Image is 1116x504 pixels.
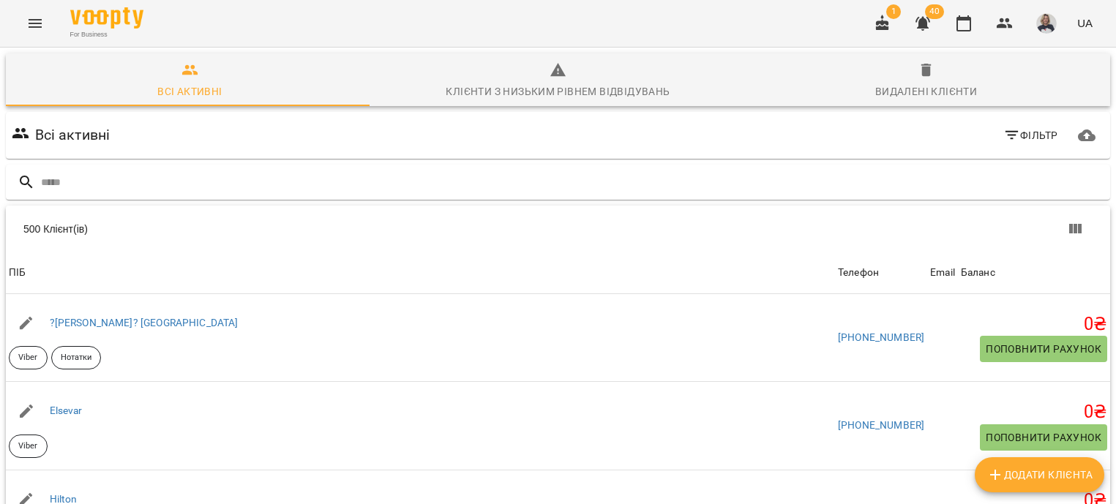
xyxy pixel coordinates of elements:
div: ПІБ [9,264,26,282]
div: Viber [9,435,48,458]
p: Viber [18,440,38,453]
img: 60ff81f660890b5dd62a0e88b2ac9d82.jpg [1036,13,1057,34]
button: Вигляд колонок [1057,211,1093,247]
button: Поповнити рахунок [980,336,1107,362]
button: UA [1071,10,1098,37]
div: Видалені клієнти [875,83,977,100]
button: Фільтр [997,122,1064,148]
span: Поповнити рахунок [986,340,1101,358]
button: Додати клієнта [975,457,1104,492]
div: 500 Клієнт(ів) [23,222,573,236]
a: ?[PERSON_NAME]? [GEOGRAPHIC_DATA] [50,317,239,328]
div: Viber [9,346,48,369]
button: Menu [18,6,53,41]
div: Клієнти з низьким рівнем відвідувань [446,83,670,100]
p: Нотатки [61,352,92,364]
p: Viber [18,352,38,364]
div: Sort [838,264,879,282]
div: Баланс [961,264,995,282]
span: ПІБ [9,264,832,282]
span: Баланс [961,264,1107,282]
span: Поповнити рахунок [986,429,1101,446]
h5: 0 ₴ [961,401,1107,424]
span: 1 [886,4,901,19]
span: Телефон [838,264,924,282]
div: Sort [9,264,26,282]
button: Поповнити рахунок [980,424,1107,451]
div: Телефон [838,264,879,282]
div: Email [930,264,955,282]
span: Фільтр [1003,127,1058,144]
span: Додати клієнта [986,466,1093,484]
h6: Всі активні [35,124,111,146]
a: Elsevar [50,405,83,416]
div: Sort [961,264,995,282]
div: Table Toolbar [6,206,1110,252]
a: [PHONE_NUMBER] [838,331,924,343]
div: Всі активні [157,83,222,100]
div: Нотатки [51,346,102,369]
span: 40 [925,4,944,19]
img: Voopty Logo [70,7,143,29]
div: Sort [930,264,955,282]
a: [PHONE_NUMBER] [838,419,924,431]
span: UA [1077,15,1093,31]
span: For Business [70,30,143,40]
h5: 0 ₴ [961,313,1107,336]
